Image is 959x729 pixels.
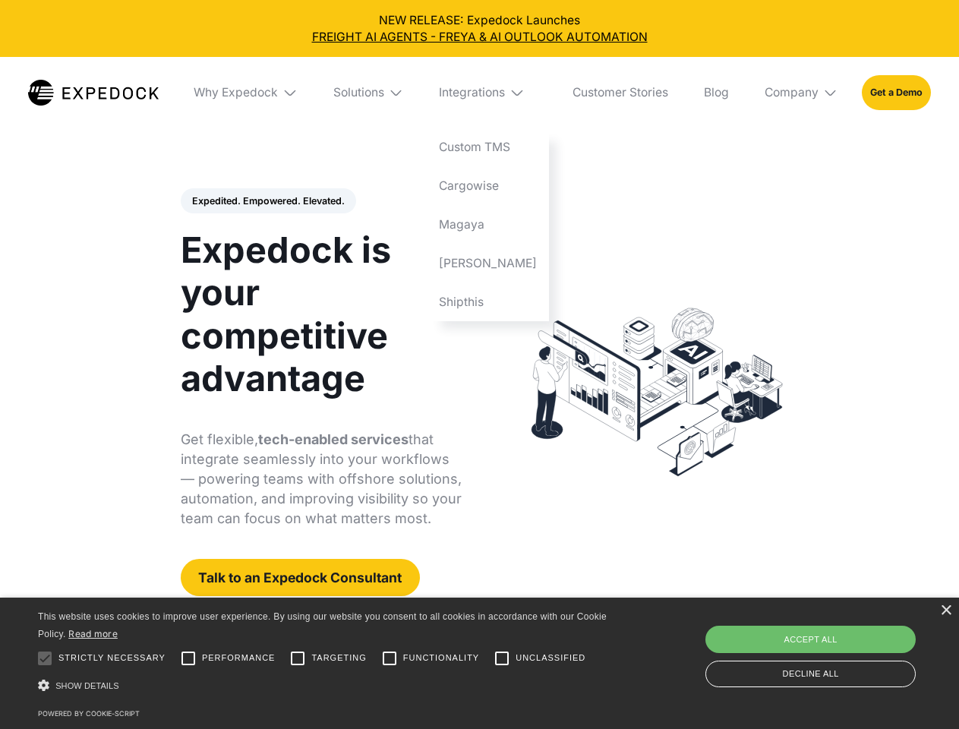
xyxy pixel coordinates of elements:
[181,559,420,596] a: Talk to an Expedock Consultant
[55,681,119,690] span: Show details
[706,565,959,729] iframe: Chat Widget
[321,57,415,128] div: Solutions
[862,75,931,109] a: Get a Demo
[333,85,384,100] div: Solutions
[765,85,819,100] div: Company
[752,57,850,128] div: Company
[427,205,549,244] a: Magaya
[403,652,479,664] span: Functionality
[439,85,505,100] div: Integrations
[194,85,278,100] div: Why Expedock
[427,282,549,321] a: Shipthis
[181,229,462,399] h1: Expedock is your competitive advantage
[12,12,948,46] div: NEW RELEASE: Expedock Launches
[427,244,549,282] a: [PERSON_NAME]
[12,29,948,46] a: FREIGHT AI AGENTS - FREYA & AI OUTLOOK AUTOMATION
[182,57,310,128] div: Why Expedock
[560,57,680,128] a: Customer Stories
[38,611,607,639] span: This website uses cookies to improve user experience. By using our website you consent to all coo...
[427,167,549,206] a: Cargowise
[68,628,118,639] a: Read more
[427,128,549,167] a: Custom TMS
[181,430,462,529] p: Get flexible, that integrate seamlessly into your workflows — powering teams with offshore soluti...
[427,128,549,321] nav: Integrations
[311,652,366,664] span: Targeting
[202,652,276,664] span: Performance
[38,676,612,696] div: Show details
[516,652,585,664] span: Unclassified
[427,57,549,128] div: Integrations
[58,652,166,664] span: Strictly necessary
[38,709,140,718] a: Powered by cookie-script
[692,57,740,128] a: Blog
[258,431,409,447] strong: tech-enabled services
